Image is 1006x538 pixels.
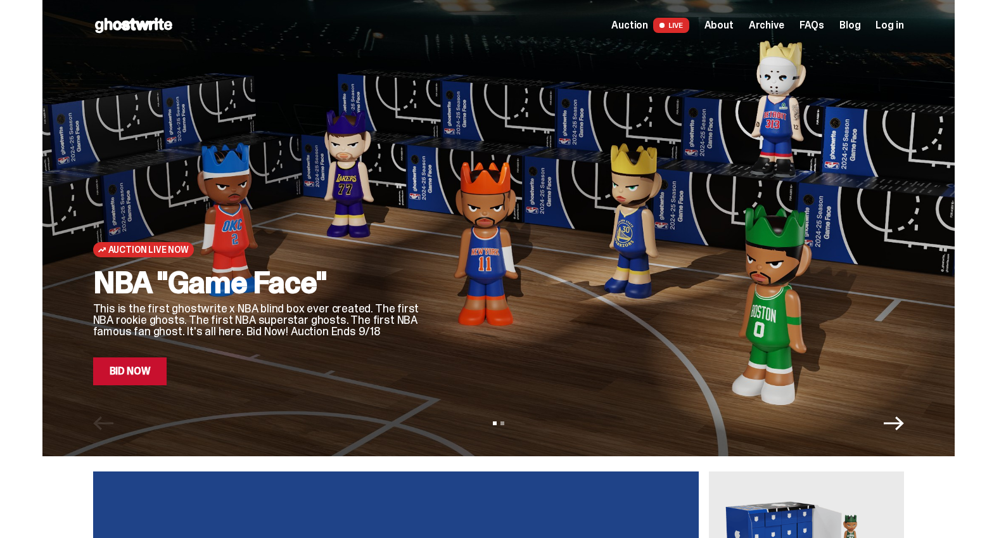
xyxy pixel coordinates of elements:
[875,20,903,30] a: Log in
[884,413,904,433] button: Next
[653,18,689,33] span: LIVE
[500,421,504,425] button: View slide 2
[839,20,860,30] a: Blog
[93,357,167,385] a: Bid Now
[704,20,734,30] a: About
[799,20,824,30] a: FAQs
[611,18,689,33] a: Auction LIVE
[108,245,189,255] span: Auction Live Now
[493,421,497,425] button: View slide 1
[611,20,648,30] span: Auction
[749,20,784,30] a: Archive
[93,303,423,337] p: This is the first ghostwrite x NBA blind box ever created. The first NBA rookie ghosts. The first...
[93,267,423,298] h2: NBA "Game Face"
